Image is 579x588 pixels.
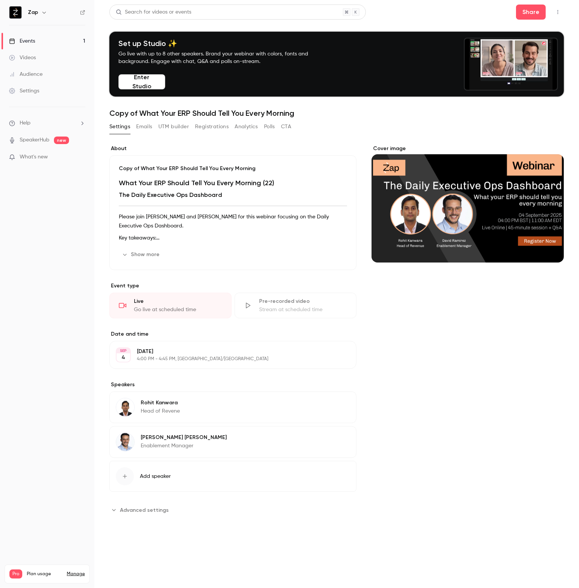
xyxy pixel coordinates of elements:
div: Go live at scheduled time [134,306,222,313]
p: Copy of What Your ERP Should Tell You Every Morning [119,165,347,172]
img: David Ramirez [116,433,134,451]
button: Enter Studio [118,74,165,89]
div: Rohit KanwaraRohit KanwaraHead of Revene [109,391,356,423]
p: Enablement Manager [141,442,227,450]
div: LiveGo live at scheduled time [109,293,232,318]
div: Audience [9,71,43,78]
div: Live [134,298,222,305]
img: Rohit Kanwara [116,398,134,416]
span: Help [20,119,31,127]
img: Zap [9,6,22,18]
button: Advanced settings [109,504,173,516]
label: Cover image [372,145,564,152]
p: [PERSON_NAME] [PERSON_NAME] [141,434,227,441]
p: 4 [121,354,125,361]
p: [DATE] [137,348,316,355]
span: Advanced settings [120,506,169,514]
a: Manage [67,571,85,577]
p: Go live with up to 8 other speakers. Brand your webinar with colors, fonts and background. Engage... [118,50,326,65]
span: What's new [20,153,48,161]
div: Settings [9,87,39,95]
div: Events [9,37,35,45]
button: Add speaker [109,461,356,492]
div: David Ramirez[PERSON_NAME] [PERSON_NAME]Enablement Manager [109,426,356,458]
button: Analytics [235,121,258,133]
button: CTA [281,121,291,133]
p: Rohit Kanwara [141,399,180,407]
section: Cover image [372,145,564,263]
p: Key takeaways: [119,233,347,243]
div: Stream at scheduled time [259,306,347,313]
button: UTM builder [158,121,189,133]
h1: What Your ERP Should Tell You Every Morning (22) [119,178,347,187]
li: help-dropdown-opener [9,119,85,127]
div: Pre-recorded video [259,298,347,305]
label: About [109,145,356,152]
h1: Copy of What Your ERP Should Tell You Every Morning [109,109,564,118]
button: Show more [119,249,164,261]
h6: Zap [28,9,38,16]
iframe: Noticeable Trigger [76,154,85,161]
div: Search for videos or events [116,8,191,16]
h2: The Daily Executive Ops Dashboard [119,190,347,200]
button: Share [516,5,546,20]
button: Emails [136,121,152,133]
a: SpeakerHub [20,136,49,144]
p: Head of Revene [141,407,180,415]
h4: Set up Studio ✨ [118,39,326,48]
div: Pre-recorded videoStream at scheduled time [235,293,357,318]
button: Settings [109,121,130,133]
label: Speakers [109,381,356,388]
span: Add speaker [140,473,171,480]
p: 4:00 PM - 4:45 PM, [GEOGRAPHIC_DATA]/[GEOGRAPHIC_DATA] [137,356,316,362]
p: Please join [PERSON_NAME] and [PERSON_NAME] for this webinar focusing on the Daily Executive Ops ... [119,212,347,230]
div: Videos [9,54,36,61]
span: Plan usage [27,571,62,577]
span: Pro [9,570,22,579]
span: new [54,137,69,144]
label: Date and time [109,330,356,338]
button: Registrations [195,121,229,133]
p: Event type [109,282,356,290]
div: SEP [117,348,130,353]
button: Polls [264,121,275,133]
section: Advanced settings [109,504,356,516]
